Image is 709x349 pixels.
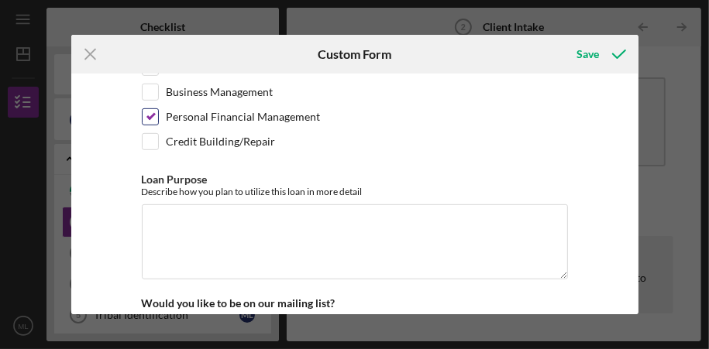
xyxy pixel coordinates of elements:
label: Business Management [167,84,274,100]
div: Save [577,39,600,70]
label: Personal Financial Management [167,109,321,125]
div: Would you like to be on our mailing list? [142,297,568,310]
button: Save [562,39,638,70]
h6: Custom Form [318,47,391,61]
label: Loan Purpose [142,173,208,186]
div: Describe how you plan to utilize this loan in more detail [142,186,568,197]
label: Credit Building/Repair [167,134,276,149]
